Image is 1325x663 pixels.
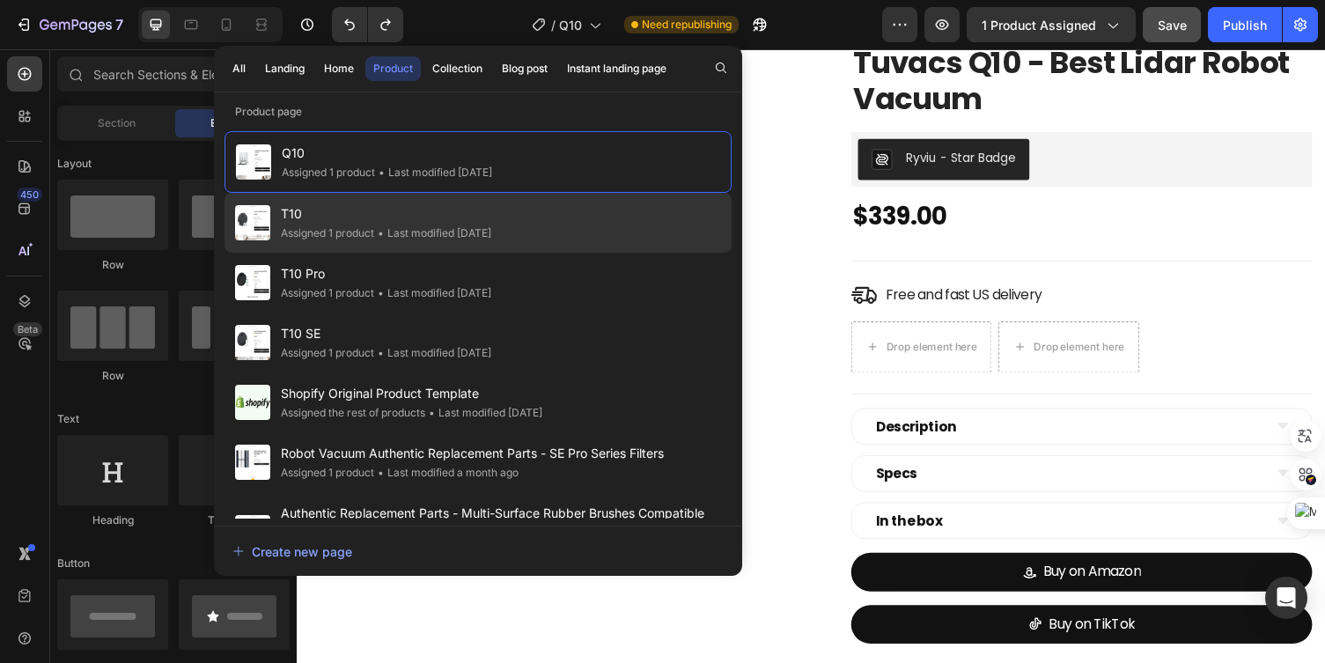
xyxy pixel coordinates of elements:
[1143,7,1201,42] button: Save
[375,164,492,181] div: Last modified [DATE]
[570,156,1043,189] div: $339.00
[57,368,168,384] div: Row
[57,56,290,92] input: Search Sections & Elements
[374,225,491,242] div: Last modified [DATE]
[642,17,732,33] span: Need republishing
[281,203,491,225] span: T10
[378,286,384,299] span: •
[1208,7,1282,42] button: Publish
[281,464,374,482] div: Assigned 1 product
[373,61,413,77] div: Product
[281,503,721,545] span: Authentic Replacement Parts - Multi-Surface Rubber Brushes Compatible SE/Pro Serie
[57,512,168,528] div: Heading
[605,244,766,261] p: Free and fast US delivery
[115,14,123,35] p: 7
[214,103,742,121] p: Product page
[494,56,556,81] button: Blog post
[551,16,556,34] span: /
[332,7,403,42] div: Undo/Redo
[374,344,491,362] div: Last modified [DATE]
[577,92,753,135] button: Ryviu - Star Badge
[591,103,612,124] img: CJed0K2x44sDEAE=.png
[324,61,354,77] div: Home
[281,344,374,362] div: Assigned 1 product
[424,56,490,81] button: Collection
[281,225,374,242] div: Assigned 1 product
[502,61,548,77] div: Blog post
[567,61,666,77] div: Instant landing page
[316,56,362,81] button: Home
[570,571,1043,611] a: Buy on TikTok
[425,404,542,422] div: Last modified [DATE]
[773,578,862,604] p: Buy on TikTok
[232,61,246,77] div: All
[57,556,90,571] span: Button
[1265,577,1307,619] div: Open Intercom Messenger
[225,56,254,81] button: All
[265,61,305,77] div: Landing
[1158,18,1187,33] span: Save
[595,378,678,398] strong: Description
[595,426,637,446] strong: Specs
[281,383,542,404] span: Shopify Original Product Template
[281,404,425,422] div: Assigned the rest of products
[374,464,519,482] div: Last modified a month ago
[982,16,1096,34] span: 1 product assigned
[297,49,1325,663] iframe: Design area
[57,257,168,273] div: Row
[282,143,492,164] span: Q10
[281,284,374,302] div: Assigned 1 product
[374,284,491,302] div: Last modified [DATE]
[388,188,409,210] button: Carousel Next Arrow
[57,156,92,172] span: Layout
[595,475,663,495] strong: In the box
[429,406,435,419] span: •
[570,518,1043,557] a: Buy on Amazon
[210,115,251,131] span: Element
[281,443,664,464] span: Robot Vacuum Authentic Replacement Parts - SE Pro Series Filters
[281,263,491,284] span: T10 Pro
[559,56,674,81] button: Instant landing page
[232,542,352,561] div: Create new page
[179,512,290,528] div: Text Block
[626,103,739,122] div: Ryviu - Star Badge
[967,7,1136,42] button: 1 product assigned
[179,257,290,273] div: Row
[378,226,384,239] span: •
[379,166,385,179] span: •
[17,188,42,202] div: 450
[282,164,375,181] div: Assigned 1 product
[1223,16,1267,34] div: Publish
[559,16,582,34] span: Q10
[606,299,699,313] div: Drop element here
[179,368,290,384] div: Row
[7,7,131,42] button: 7
[432,61,482,77] div: Collection
[378,346,384,359] span: •
[13,322,42,336] div: Beta
[365,56,421,81] button: Product
[57,411,79,427] span: Text
[257,56,313,81] button: Landing
[232,534,725,569] button: Create new page
[378,466,384,479] span: •
[767,525,868,550] div: Buy on Amazon
[281,323,491,344] span: T10 SE
[98,115,136,131] span: Section
[757,299,850,313] div: Drop element here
